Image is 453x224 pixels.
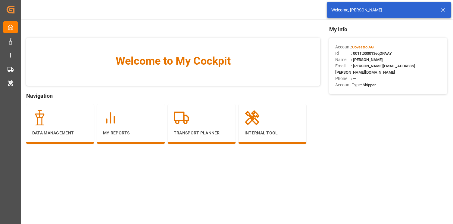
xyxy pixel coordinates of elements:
[335,64,415,75] span: : [PERSON_NAME][EMAIL_ADDRESS][PERSON_NAME][DOMAIN_NAME]
[245,130,300,136] p: Internal Tool
[335,57,351,63] span: Name
[335,63,351,69] span: Email
[352,45,374,49] span: Covestro AG
[26,92,320,100] span: Navigation
[351,45,374,49] span: :
[361,83,376,87] span: : Shipper
[351,51,392,56] span: : 0011t000013eqOPAAY
[335,82,361,88] span: Account Type
[174,130,230,136] p: Transport Planner
[351,57,383,62] span: : [PERSON_NAME]
[335,75,351,82] span: Phone
[38,53,308,69] span: Welcome to My Cockpit
[32,130,88,136] p: Data Management
[103,130,159,136] p: My Reports
[331,7,435,13] div: Welcome, [PERSON_NAME]
[351,76,356,81] span: : —
[329,25,447,33] span: My Info
[335,50,351,57] span: Id
[335,44,351,50] span: Account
